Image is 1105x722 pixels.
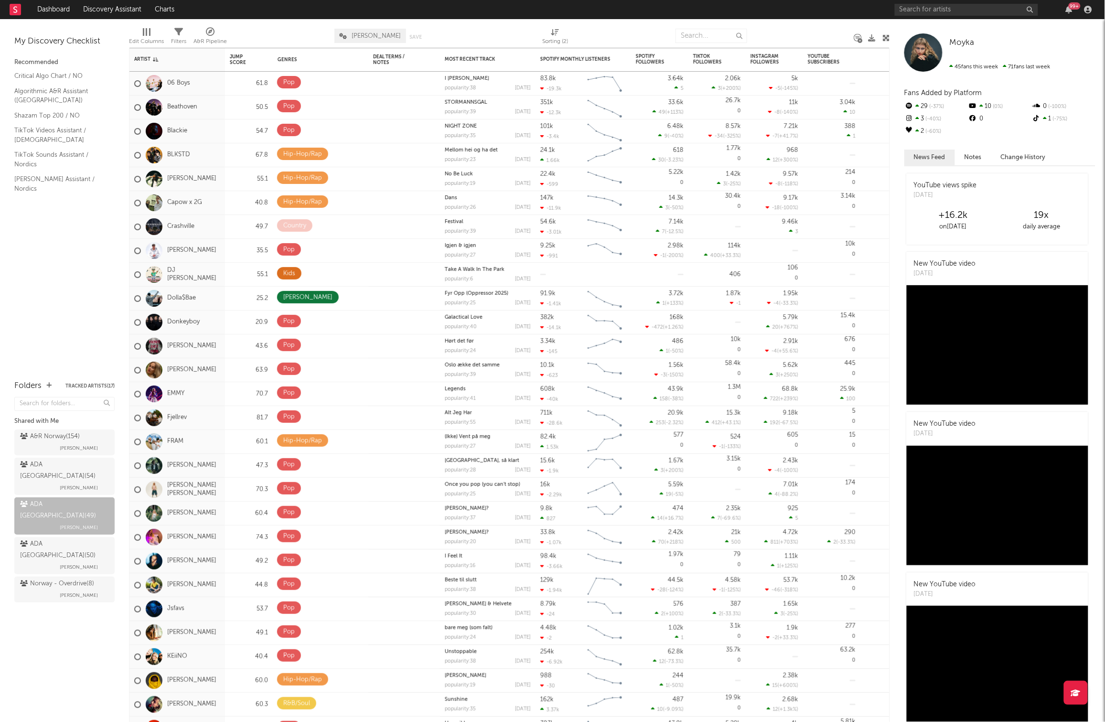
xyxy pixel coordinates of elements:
[283,172,322,184] div: Hip-Hop/Rap
[769,85,798,91] div: ( )
[230,126,268,137] div: 54.7
[583,191,626,215] svg: Chart title
[659,205,684,211] div: ( )
[167,557,216,565] a: [PERSON_NAME]
[904,113,968,125] div: 3
[782,110,797,115] span: -140 %
[167,223,194,231] a: Crashville
[283,220,306,232] div: Country
[676,29,747,43] input: Search...
[725,134,740,139] span: -325 %
[278,57,340,63] div: Genres
[583,239,626,263] svg: Chart title
[445,267,531,272] div: Take A Walk In The Park
[540,253,558,259] div: -991
[14,150,105,169] a: TikTok Sounds Assistant / Nordics
[693,96,741,119] div: 0
[751,54,784,65] div: Instagram Followers
[782,205,797,211] span: -100 %
[808,167,856,191] div: 0
[540,171,556,177] div: 22.4k
[521,54,531,64] button: Filter by Most Recent Track
[20,539,107,561] div: ADA [GEOGRAPHIC_DATA] ( 50 )
[230,245,268,257] div: 35.5
[283,77,295,88] div: Pop
[515,205,531,210] div: [DATE]
[1051,117,1068,122] span: -75 %
[540,229,562,235] div: -3.01k
[20,431,80,442] div: A&R Norway ( 154 )
[167,605,184,613] a: Jsfavs
[904,150,955,165] button: News Feed
[673,147,684,153] div: 618
[540,243,556,249] div: 9.25k
[914,181,977,191] div: YouTube views spike
[665,134,668,139] span: 9
[717,181,741,187] div: ( )
[445,181,476,186] div: popularity: 19
[782,86,797,91] span: -145 %
[129,36,164,47] div: Edit Columns
[769,181,798,187] div: ( )
[772,205,780,211] span: -18
[1047,104,1067,109] span: -100 %
[352,33,401,39] span: [PERSON_NAME]
[445,625,493,631] a: bare meg (som falt)
[583,215,626,239] svg: Chart title
[540,109,561,116] div: -12.3k
[167,438,183,446] a: FRAM
[230,102,268,113] div: 50.5
[845,123,856,129] div: 388
[914,259,976,269] div: New YouTube video
[722,253,740,259] span: +33.3 %
[445,434,491,440] a: (Ikke) Vent på meg
[540,195,554,201] div: 147k
[846,241,856,247] div: 10k
[774,110,780,115] span: -8
[445,339,474,344] a: Hørt det før
[14,577,115,603] a: Norway - Overdrive(8)[PERSON_NAME]
[668,243,684,249] div: 2.98k
[445,649,477,655] a: Unstoppable
[167,629,216,637] a: [PERSON_NAME]
[14,458,115,495] a: ADA [GEOGRAPHIC_DATA](54)[PERSON_NAME]
[283,149,322,160] div: Hip-Hop/Rap
[792,75,798,82] div: 5k
[14,125,105,145] a: TikTok Videos Assistant / [DEMOGRAPHIC_DATA]
[728,243,741,249] div: 114k
[768,109,798,115] div: ( )
[712,85,741,91] div: ( )
[693,143,741,167] div: 0
[14,174,105,194] a: [PERSON_NAME] Assistant / Nordics
[445,554,462,559] a: I Feel It
[445,253,476,258] div: popularity: 27
[924,129,942,134] span: -60 %
[344,55,354,65] button: Filter by Genres
[1032,113,1095,125] div: 1
[445,578,477,583] a: Beste til slutt
[167,342,216,350] a: [PERSON_NAME]
[998,221,1086,233] div: daily average
[722,86,740,91] span: +200 %
[991,104,1003,109] span: 0 %
[540,147,555,153] div: 24.1k
[230,269,268,280] div: 55.1
[167,175,216,183] a: [PERSON_NAME]
[515,86,531,91] div: [DATE]
[445,124,531,129] div: NIGHT ZONE
[167,581,216,589] a: [PERSON_NAME]
[669,195,684,201] div: 14.3k
[540,219,556,225] div: 54.6k
[542,36,568,47] div: Sorting ( 2 )
[783,195,798,201] div: 9.17k
[783,171,798,177] div: 9.57k
[445,697,468,702] a: Sunshine
[65,384,115,388] button: Tracked Artists(17)
[840,99,856,106] div: 3.04k
[540,86,562,92] div: -19.3k
[167,462,216,470] a: [PERSON_NAME]
[445,277,473,282] div: popularity: 6
[167,533,216,541] a: [PERSON_NAME]
[583,96,626,119] svg: Chart title
[540,205,561,211] div: -11.9k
